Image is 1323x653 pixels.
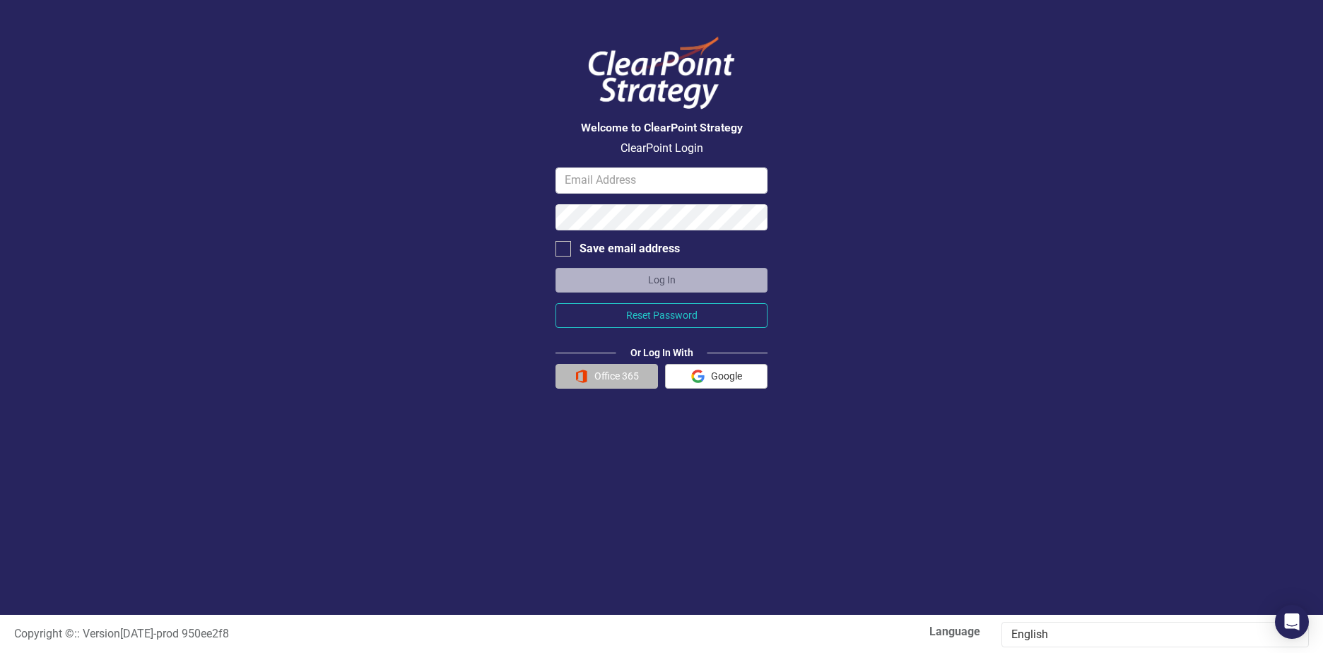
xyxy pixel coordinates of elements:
[1275,605,1309,639] div: Open Intercom Messenger
[691,370,705,383] img: Google
[4,626,661,642] div: :: Version [DATE] - prod 950ee2f8
[577,28,746,118] img: ClearPoint Logo
[1011,627,1284,643] div: English
[672,624,980,640] label: Language
[555,167,768,194] input: Email Address
[616,346,707,360] div: Or Log In With
[580,241,680,257] div: Save email address
[555,268,768,293] button: Log In
[665,364,768,389] button: Google
[555,141,768,157] p: ClearPoint Login
[555,364,658,389] button: Office 365
[555,122,768,134] h3: Welcome to ClearPoint Strategy
[14,627,74,640] span: Copyright ©
[575,370,588,383] img: Office 365
[555,303,768,328] button: Reset Password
